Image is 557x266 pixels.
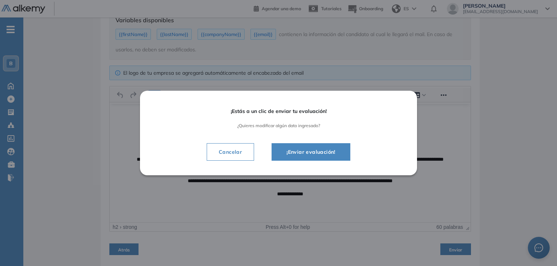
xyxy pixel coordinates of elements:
[281,148,341,156] span: ¡Enviar evaluación!
[160,123,397,128] span: ¿Quieres modificar algún dato ingresado?
[272,143,350,161] button: ¡Enviar evaluación!
[4,6,357,94] body: Área de texto enriquecido. Pulse ALT-0 para abrir la ayuda.
[160,108,397,114] span: ¡Estás a un clic de enviar tu evaluación!
[207,143,254,161] button: Cancelar
[213,148,248,156] span: Cancelar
